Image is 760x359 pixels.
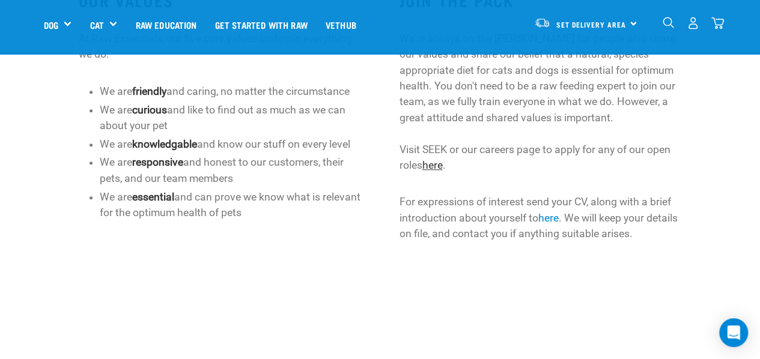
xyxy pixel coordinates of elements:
a: here [422,159,443,171]
li: We are and honest to our customers, their pets, and our team members [100,154,361,186]
a: Raw Education [126,1,205,49]
a: Vethub [317,1,365,49]
a: Get started with Raw [206,1,317,49]
img: user.png [687,17,699,29]
li: We are and caring, no matter the circumstance [100,83,361,99]
strong: curious [132,104,167,116]
strong: essential [132,191,174,203]
img: van-moving.png [534,17,550,28]
strong: responsive [132,156,183,168]
strong: friendly [132,85,166,97]
a: Cat [90,18,103,32]
span: Set Delivery Area [556,22,626,26]
strong: knowledgable [132,138,197,150]
li: We are and like to find out as much as we can about your pet [100,102,361,134]
img: home-icon-1@2x.png [663,17,674,28]
li: We are and know our stuff on every level [100,136,361,152]
img: home-icon@2x.png [711,17,724,29]
a: here [538,212,559,224]
p: We're always on the [PERSON_NAME] for people who share our values and share our belief that a nat... [400,31,682,173]
li: We are and can prove we know what is relevant for the optimum health of pets [100,189,361,221]
p: For expressions of interest send your CV, along with a brief introduction about yourself to . We ... [400,194,682,241]
div: Open Intercom Messenger [719,318,748,347]
a: Dog [44,18,58,32]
